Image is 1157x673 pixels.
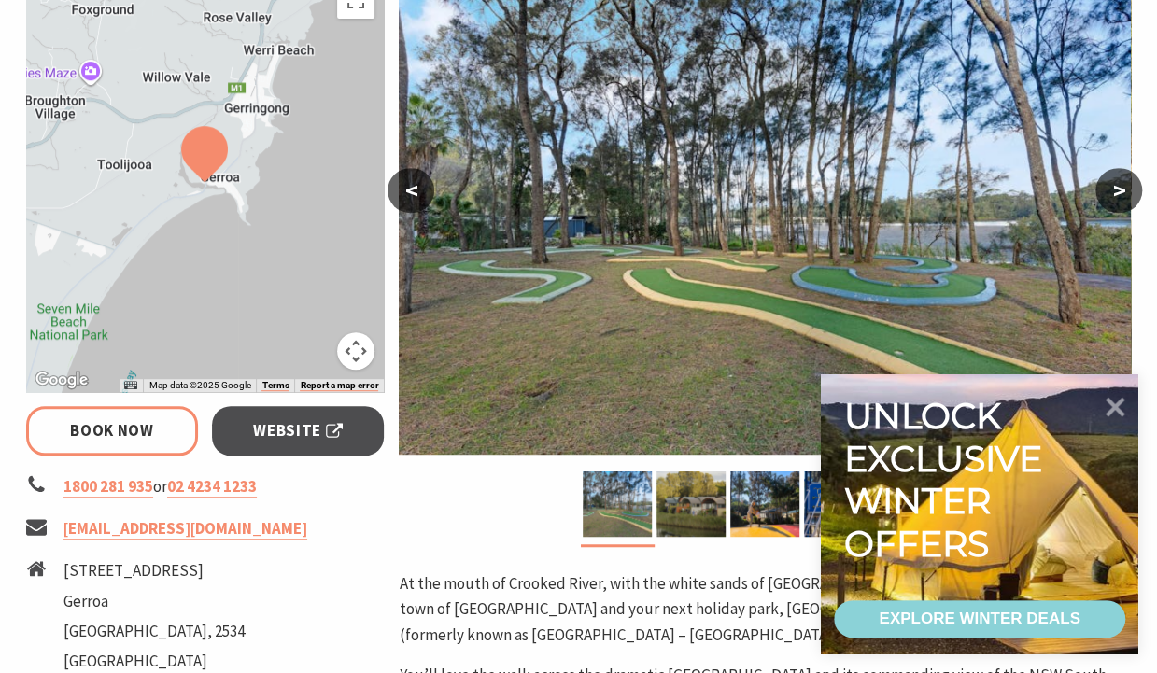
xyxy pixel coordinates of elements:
[26,406,199,456] a: Book Now
[63,558,245,583] li: [STREET_ADDRESS]
[63,619,245,644] li: [GEOGRAPHIC_DATA], 2534
[261,380,289,391] a: Terms
[124,379,137,392] button: Keyboard shortcuts
[337,332,374,370] button: Map camera controls
[63,476,153,498] a: 1800 281 935
[63,518,307,540] a: [EMAIL_ADDRESS][DOMAIN_NAME]
[26,474,385,499] li: or
[31,368,92,392] a: Click to see this area on Google Maps
[834,600,1125,638] a: EXPLORE WINTER DEALS
[804,471,873,537] img: Playground
[300,380,378,391] a: Report a map error
[253,418,343,443] span: Website
[879,600,1079,638] div: EXPLORE WINTER DEALS
[399,571,1131,648] p: At the mouth of Crooked River, with the white sands of [GEOGRAPHIC_DATA] nearby, sits the lovely ...
[167,476,257,498] a: 02 4234 1233
[583,471,652,537] img: Mini Golf
[31,368,92,392] img: Google
[1095,168,1142,213] button: >
[730,471,799,537] img: Bouncy Pillow
[63,589,245,614] li: Gerroa
[844,395,1051,565] div: Unlock exclusive winter offers
[656,471,726,537] img: Discovery Holiday Parks Gerroa
[212,406,385,456] a: Website
[148,380,250,390] span: Map data ©2025 Google
[388,168,434,213] button: <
